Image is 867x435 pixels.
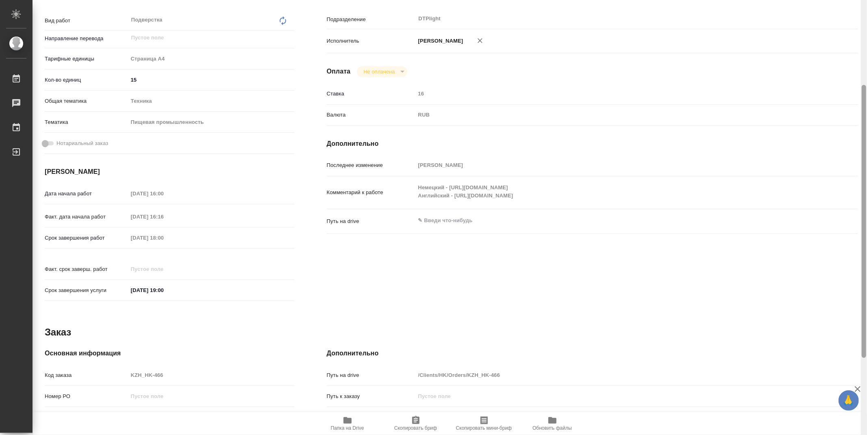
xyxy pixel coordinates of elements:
[128,211,199,223] input: Пустое поле
[128,94,294,108] div: Техника
[361,68,397,75] button: Не оплачена
[128,411,294,423] input: Пустое поле
[45,17,128,25] p: Вид работ
[128,369,294,381] input: Пустое поле
[45,97,128,105] p: Общая тематика
[128,115,294,129] div: Пищевая промышленность
[45,348,294,358] h4: Основная информация
[128,390,294,402] input: Пустое поле
[327,111,415,119] p: Валюта
[327,37,415,45] p: Исполнитель
[327,161,415,169] p: Последнее изменение
[128,232,199,244] input: Пустое поле
[45,35,128,43] p: Направление перевода
[327,67,351,76] h4: Оплата
[45,326,71,339] h2: Заказ
[128,52,294,66] div: Страница А4
[45,76,128,84] p: Кол-во единиц
[45,118,128,126] p: Тематика
[327,348,858,358] h4: Дополнительно
[357,66,407,77] div: Не оплачена
[327,392,415,400] p: Путь к заказу
[45,167,294,177] h4: [PERSON_NAME]
[456,425,512,431] span: Скопировать мини-бриф
[415,37,463,45] p: [PERSON_NAME]
[128,188,199,199] input: Пустое поле
[331,425,364,431] span: Папка на Drive
[415,108,814,122] div: RUB
[45,265,128,273] p: Факт. срок заверш. работ
[45,190,128,198] p: Дата начала работ
[45,234,128,242] p: Срок завершения работ
[842,392,856,409] span: 🙏
[394,425,437,431] span: Скопировать бриф
[382,412,450,435] button: Скопировать бриф
[415,88,814,100] input: Пустое поле
[839,390,859,411] button: 🙏
[327,188,415,197] p: Комментарий к работе
[327,217,415,225] p: Путь на drive
[415,369,814,381] input: Пустое поле
[532,425,572,431] span: Обновить файлы
[327,90,415,98] p: Ставка
[327,139,858,149] h4: Дополнительно
[128,263,199,275] input: Пустое поле
[415,159,814,171] input: Пустое поле
[130,33,275,43] input: Пустое поле
[45,371,128,379] p: Код заказа
[45,55,128,63] p: Тарифные единицы
[518,412,587,435] button: Обновить файлы
[128,284,199,296] input: ✎ Введи что-нибудь
[45,392,128,400] p: Номер РО
[313,412,382,435] button: Папка на Drive
[56,139,108,147] span: Нотариальный заказ
[471,32,489,50] button: Удалить исполнителя
[128,74,294,86] input: ✎ Введи что-нибудь
[45,286,128,294] p: Срок завершения услуги
[327,371,415,379] p: Путь на drive
[415,181,814,203] textarea: Немецкий - [URL][DOMAIN_NAME] Английский - [URL][DOMAIN_NAME]
[45,213,128,221] p: Факт. дата начала работ
[327,15,415,24] p: Подразделение
[450,412,518,435] button: Скопировать мини-бриф
[415,390,814,402] input: Пустое поле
